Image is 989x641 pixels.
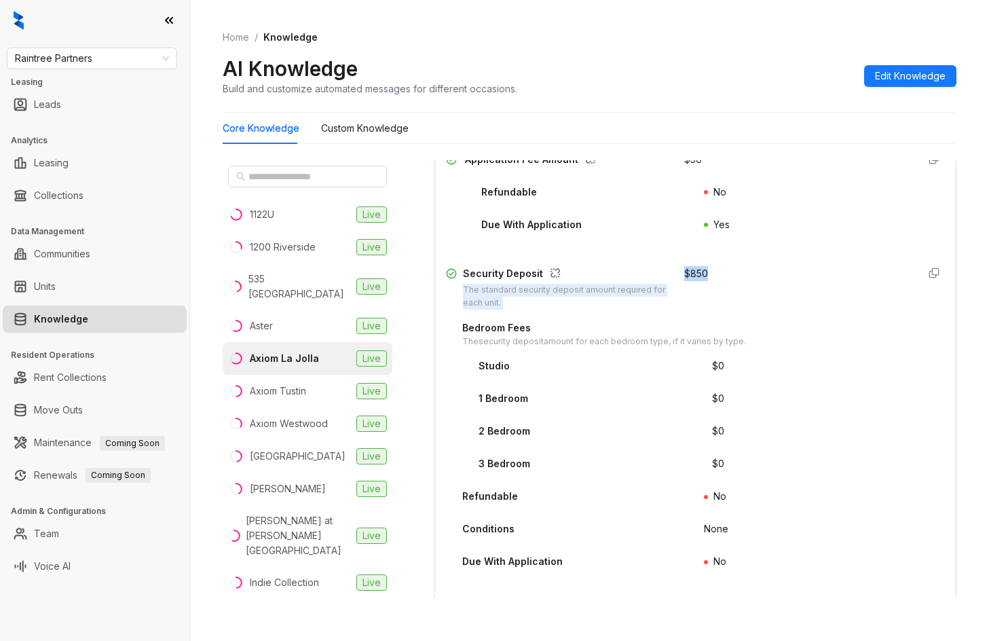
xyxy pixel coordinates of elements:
div: Refundable [462,489,518,504]
li: Knowledge [3,306,187,333]
div: Custom Knowledge [321,121,409,136]
li: Maintenance [3,429,187,456]
a: Team [34,520,59,547]
span: Yes [713,219,730,230]
span: Live [356,574,387,591]
span: search [236,172,246,181]
span: Live [356,318,387,334]
span: Coming Soon [86,468,151,483]
div: $ 0 [712,456,724,471]
div: 3 Bedroom [479,456,530,471]
div: $ 850 [684,266,708,281]
div: Axiom Westwood [250,416,328,431]
img: logo [14,11,24,30]
h3: Leasing [11,76,189,88]
li: Rent Collections [3,364,187,391]
span: Live [356,481,387,497]
button: Edit Knowledge [864,65,956,87]
div: [PERSON_NAME] [250,481,326,496]
div: Due With Application [481,217,582,232]
div: Application Fee Amount [465,152,601,170]
span: Live [356,383,387,399]
a: Move Outs [34,397,83,424]
li: / [255,30,258,45]
div: None [704,521,728,536]
a: Home [220,30,252,45]
div: Refundable [481,185,537,200]
div: Build and customize automated messages for different occasions. [223,81,517,96]
a: Leads [34,91,61,118]
span: No [713,186,726,198]
div: Due With Application [462,554,563,569]
a: RenewalsComing Soon [34,462,151,489]
h2: AI Knowledge [223,56,358,81]
a: Leasing [34,149,69,177]
a: Voice AI [34,553,71,580]
div: Conditions [462,521,515,536]
h3: Data Management [11,225,189,238]
div: Core Knowledge [223,121,299,136]
div: [GEOGRAPHIC_DATA] [250,449,346,464]
h3: Analytics [11,134,189,147]
div: Security Deposit [463,266,669,284]
a: Collections [34,182,83,209]
a: Communities [34,240,90,268]
span: No [713,555,726,567]
li: Communities [3,240,187,268]
span: Live [356,528,387,544]
span: Raintree Partners [15,48,169,69]
div: Bedroom Fees [462,320,746,335]
div: 1122U [250,207,274,222]
a: Units [34,273,56,300]
span: No [713,490,726,502]
a: Knowledge [34,306,88,333]
span: Live [356,416,387,432]
span: Knowledge [263,31,318,43]
li: Team [3,520,187,547]
span: Live [356,239,387,255]
a: Rent Collections [34,364,107,391]
div: Axiom La Jolla [250,351,319,366]
div: The security deposit amount for each bedroom type, if it varies by type. [462,335,746,348]
div: $ 0 [712,359,724,373]
li: Leasing [3,149,187,177]
span: Live [356,206,387,223]
div: $ 0 [712,424,724,439]
li: Collections [3,182,187,209]
h3: Admin & Configurations [11,505,189,517]
div: Aster [250,318,273,333]
span: Live [356,278,387,295]
div: [PERSON_NAME] at [PERSON_NAME][GEOGRAPHIC_DATA] [246,513,351,558]
li: Units [3,273,187,300]
div: 2 Bedroom [479,424,530,439]
div: Indie Collection [250,575,319,590]
li: Leads [3,91,187,118]
span: Edit Knowledge [875,69,946,84]
div: Studio [479,359,510,373]
div: 1 Bedroom [479,391,528,406]
div: 535 [GEOGRAPHIC_DATA] [248,272,351,301]
div: Axiom Tustin [250,384,306,399]
li: Move Outs [3,397,187,424]
span: Live [356,350,387,367]
span: Live [356,448,387,464]
div: The standard security deposit amount required for each unit. [463,284,669,310]
span: Coming Soon [100,436,165,451]
div: $ 0 [712,391,724,406]
li: Renewals [3,462,187,489]
div: 1200 Riverside [250,240,316,255]
h3: Resident Operations [11,349,189,361]
li: Voice AI [3,553,187,580]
